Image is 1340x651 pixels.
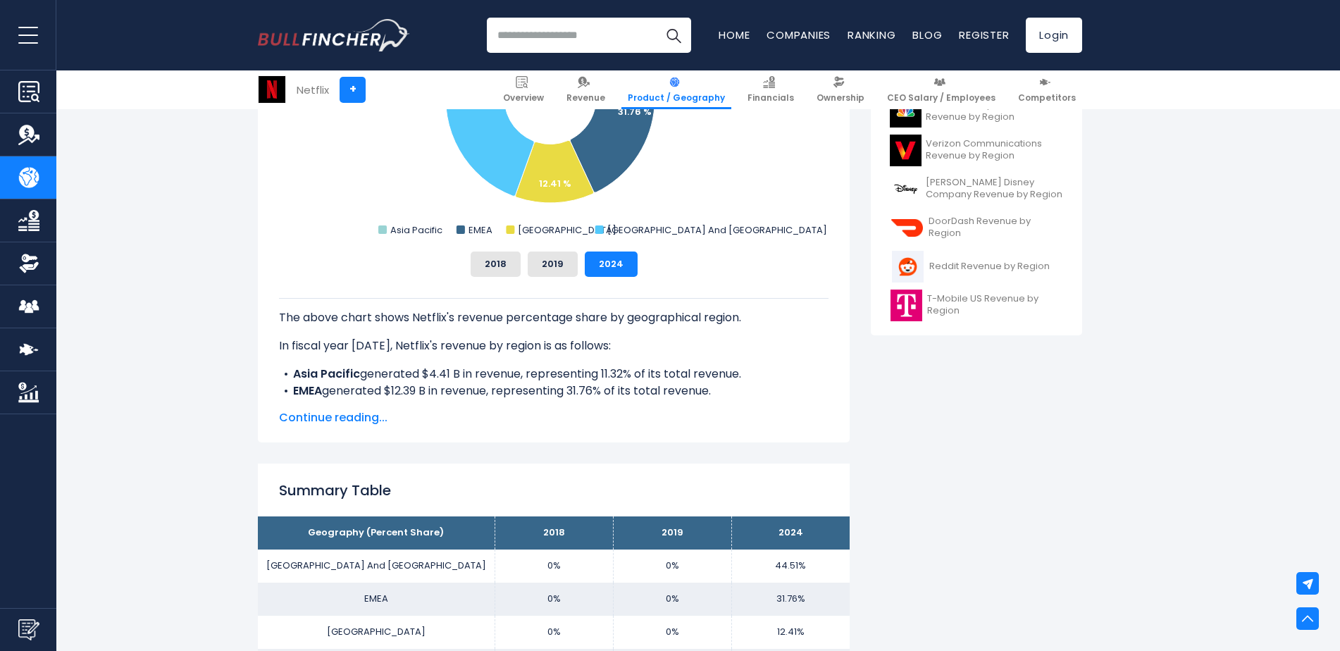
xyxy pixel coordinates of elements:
[929,216,1063,240] span: DoorDash Revenue by Region
[719,27,750,42] a: Home
[340,77,366,103] a: +
[959,27,1009,42] a: Register
[890,212,924,244] img: DASH logo
[279,409,829,426] span: Continue reading...
[279,480,829,501] h2: Summary Table
[539,177,571,190] text: 12.41 %
[1026,18,1082,53] a: Login
[566,92,605,104] span: Revenue
[293,399,419,416] b: [GEOGRAPHIC_DATA]
[258,19,409,51] a: Go to homepage
[18,253,39,274] img: Ownership
[887,92,995,104] span: CEO Salary / Employees
[881,92,1072,131] a: Comcast Corporation Revenue by Region
[881,170,1072,209] a: [PERSON_NAME] Disney Company Revenue by Region
[258,616,495,649] td: [GEOGRAPHIC_DATA]
[767,27,831,42] a: Companies
[279,309,829,326] p: The above chart shows Netflix's revenue percentage share by geographical region.
[560,70,612,109] a: Revenue
[613,550,731,583] td: 0%
[613,616,731,649] td: 0%
[618,105,652,118] text: 31.76 %
[518,223,616,237] text: [GEOGRAPHIC_DATA]
[495,616,613,649] td: 0%
[890,135,922,166] img: VZ logo
[890,96,922,128] img: CMCSA logo
[890,290,923,321] img: TMUS logo
[471,252,521,277] button: 2018
[613,583,731,616] td: 0%
[926,177,1063,201] span: [PERSON_NAME] Disney Company Revenue by Region
[1012,70,1082,109] a: Competitors
[817,92,864,104] span: Ownership
[848,27,895,42] a: Ranking
[279,366,829,383] li: generated $4.41 B in revenue, representing 11.32% of its total revenue.
[731,583,850,616] td: 31.76%
[585,252,638,277] button: 2024
[731,550,850,583] td: 44.51%
[495,516,613,550] th: 2018
[258,583,495,616] td: EMEA
[495,583,613,616] td: 0%
[890,251,925,283] img: RDDT logo
[258,19,410,51] img: Bullfincher logo
[390,223,442,237] text: Asia Pacific
[747,92,794,104] span: Financials
[297,82,329,98] div: Netflix
[259,76,285,103] img: NFLX logo
[912,27,942,42] a: Blog
[810,70,871,109] a: Ownership
[881,286,1072,325] a: T-Mobile US Revenue by Region
[613,516,731,550] th: 2019
[279,399,829,416] li: generated $4.84 B in revenue, representing 12.41% of its total revenue.
[469,223,492,237] text: EMEA
[258,550,495,583] td: [GEOGRAPHIC_DATA] And [GEOGRAPHIC_DATA]
[293,383,322,399] b: EMEA
[881,247,1072,286] a: Reddit Revenue by Region
[927,293,1063,317] span: T-Mobile US Revenue by Region
[881,70,1002,109] a: CEO Salary / Employees
[497,70,550,109] a: Overview
[628,92,725,104] span: Product / Geography
[731,516,850,550] th: 2024
[279,383,829,399] li: generated $12.39 B in revenue, representing 31.76% of its total revenue.
[929,261,1050,273] span: Reddit Revenue by Region
[926,138,1063,162] span: Verizon Communications Revenue by Region
[621,70,731,109] a: Product / Geography
[293,366,360,382] b: Asia Pacific
[279,298,829,518] div: The for Netflix is the [GEOGRAPHIC_DATA] And Canada, which represents 44.51% of its total revenue...
[741,70,800,109] a: Financials
[881,131,1072,170] a: Verizon Communications Revenue by Region
[926,99,1063,123] span: Comcast Corporation Revenue by Region
[503,92,544,104] span: Overview
[656,18,691,53] button: Search
[890,173,922,205] img: DIS logo
[881,209,1072,247] a: DoorDash Revenue by Region
[495,550,613,583] td: 0%
[279,337,829,354] p: In fiscal year [DATE], Netflix's revenue by region is as follows:
[1018,92,1076,104] span: Competitors
[528,252,578,277] button: 2019
[607,223,827,237] text: [GEOGRAPHIC_DATA] And [GEOGRAPHIC_DATA]
[731,616,850,649] td: 12.41%
[258,516,495,550] th: Geography (Percent Share)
